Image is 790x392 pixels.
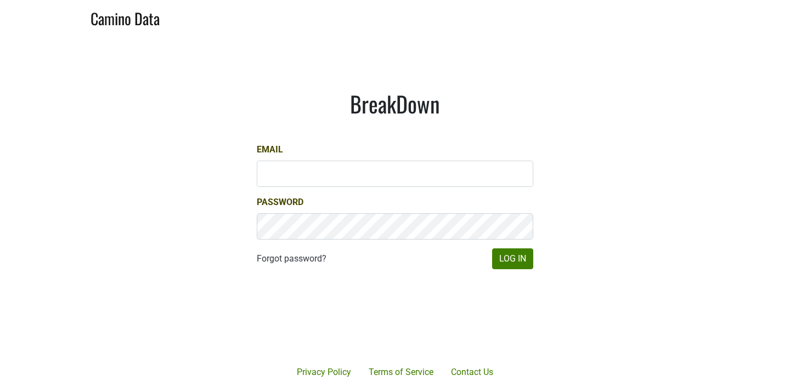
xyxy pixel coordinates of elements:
label: Email [257,143,283,156]
button: Log In [492,248,533,269]
a: Camino Data [91,4,160,30]
a: Terms of Service [360,361,442,383]
label: Password [257,196,303,209]
a: Privacy Policy [288,361,360,383]
h1: BreakDown [257,90,533,117]
a: Forgot password? [257,252,326,265]
a: Contact Us [442,361,502,383]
